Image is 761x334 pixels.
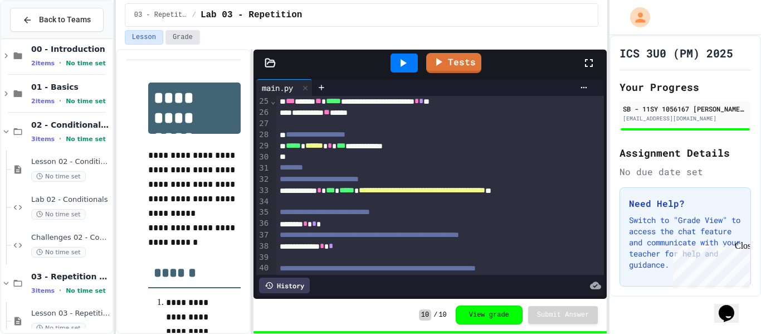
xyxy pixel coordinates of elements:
span: • [59,59,61,67]
button: Grade [165,30,200,45]
div: 26 [256,107,270,118]
div: 33 [256,185,270,196]
div: 31 [256,163,270,174]
span: Fold line [270,275,276,284]
div: My Account [618,4,653,30]
span: Fold line [270,96,276,105]
div: 30 [256,152,270,163]
span: Lesson 02 - Conditional Statements (if) [31,157,110,167]
div: 34 [256,196,270,207]
h1: ICS 3U0 (PM) 2025 [619,45,733,61]
div: 37 [256,230,270,241]
span: 2 items [31,60,55,67]
span: 10 [438,311,446,320]
h3: Need Help? [629,197,742,210]
span: No time set [31,209,86,220]
div: 35 [256,207,270,218]
div: main.py [256,82,299,94]
span: 03 - Repetition (while and for) [31,272,110,282]
span: 00 - Introduction [31,44,110,54]
span: No time set [66,60,106,67]
div: 29 [256,141,270,152]
span: Back to Teams [39,14,91,26]
span: • [59,96,61,105]
span: 3 items [31,287,55,294]
button: Submit Answer [528,306,598,324]
div: History [259,278,310,293]
span: No time set [31,247,86,258]
div: main.py [256,79,313,96]
span: 10 [419,309,431,321]
div: [EMAIL_ADDRESS][DOMAIN_NAME] [623,114,748,123]
span: / [433,311,437,320]
span: 02 - Conditional Statements (if) [31,120,110,130]
div: 40 [256,263,270,274]
h2: Assignment Details [619,145,751,161]
div: Chat with us now!Close [4,4,77,71]
button: Lesson [125,30,163,45]
h2: Your Progress [619,79,751,95]
button: View grade [456,306,523,325]
span: No time set [66,287,106,294]
span: No time set [31,323,86,333]
p: Switch to "Grade View" to access the chat feature and communicate with your teacher for help and ... [629,215,742,270]
span: • [59,286,61,295]
span: 03 - Repetition (while and for) [134,11,188,20]
div: 36 [256,218,270,229]
span: • [59,134,61,143]
div: SB - 11SY 1056167 [PERSON_NAME] SS [623,104,748,114]
div: 27 [256,118,270,129]
span: Lesson 03 - Repetition [31,309,110,318]
span: No time set [66,98,106,105]
div: 41 [256,274,270,285]
span: / [192,11,196,20]
span: Lab 03 - Repetition [201,8,302,22]
div: No due date set [619,165,751,178]
div: 25 [256,96,270,107]
div: 39 [256,252,270,263]
div: 38 [256,241,270,252]
span: No time set [66,135,106,143]
a: Tests [426,53,481,73]
span: Lab 02 - Conditionals [31,195,110,205]
span: Submit Answer [537,311,589,320]
span: No time set [31,171,86,182]
div: 28 [256,129,270,141]
span: 01 - Basics [31,82,110,92]
span: 2 items [31,98,55,105]
div: 32 [256,174,270,185]
span: Challenges 02 - Conditionals [31,233,110,243]
span: 3 items [31,135,55,143]
iframe: chat widget [669,241,750,288]
iframe: chat widget [714,289,750,323]
button: Back to Teams [10,8,104,32]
